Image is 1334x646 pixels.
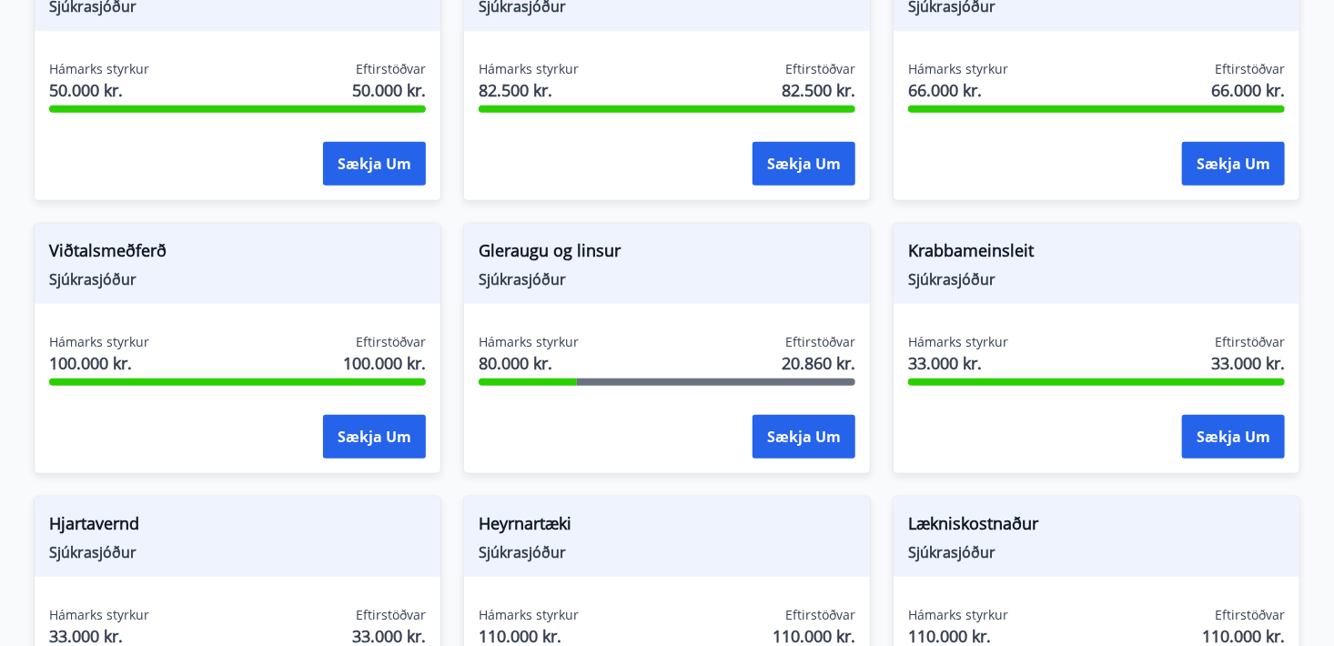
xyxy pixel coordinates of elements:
span: Hámarks styrkur [479,60,579,78]
span: Lækniskostnaður [908,511,1285,542]
span: Viðtalsmeðferð [49,238,426,269]
span: 82.500 kr. [479,78,579,102]
span: Sjúkrasjóður [49,269,426,289]
span: Hámarks styrkur [49,60,149,78]
span: Hámarks styrkur [49,333,149,351]
span: 33.000 kr. [1211,351,1285,375]
span: Eftirstöðvar [1215,606,1285,624]
span: Hámarks styrkur [479,606,579,624]
span: 82.500 kr. [782,78,855,102]
span: 50.000 kr. [352,78,426,102]
span: Sjúkrasjóður [908,542,1285,562]
span: Eftirstöðvar [785,606,855,624]
button: Sækja um [1182,142,1285,186]
span: Krabbameinsleit [908,238,1285,269]
button: Sækja um [753,415,855,459]
span: Heyrnartæki [479,511,855,542]
button: Sækja um [753,142,855,186]
span: 100.000 kr. [343,351,426,375]
span: Gleraugu og linsur [479,238,855,269]
span: Eftirstöðvar [785,333,855,351]
span: Hámarks styrkur [908,60,1008,78]
span: 80.000 kr. [479,351,579,375]
span: Hámarks styrkur [49,606,149,624]
span: Eftirstöðvar [356,333,426,351]
span: 50.000 kr. [49,78,149,102]
span: Eftirstöðvar [1215,333,1285,351]
span: Hámarks styrkur [479,333,579,351]
span: Eftirstöðvar [356,606,426,624]
span: 100.000 kr. [49,351,149,375]
span: Eftirstöðvar [785,60,855,78]
span: 66.000 kr. [908,78,1008,102]
span: Eftirstöðvar [356,60,426,78]
span: Eftirstöðvar [1215,60,1285,78]
span: 33.000 kr. [908,351,1008,375]
span: Hjartavernd [49,511,426,542]
span: 66.000 kr. [1211,78,1285,102]
button: Sækja um [323,415,426,459]
button: Sækja um [1182,415,1285,459]
span: Sjúkrasjóður [908,269,1285,289]
span: Hámarks styrkur [908,333,1008,351]
button: Sækja um [323,142,426,186]
span: Sjúkrasjóður [479,542,855,562]
span: Hámarks styrkur [908,606,1008,624]
span: Sjúkrasjóður [479,269,855,289]
span: 20.860 kr. [782,351,855,375]
span: Sjúkrasjóður [49,542,426,562]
